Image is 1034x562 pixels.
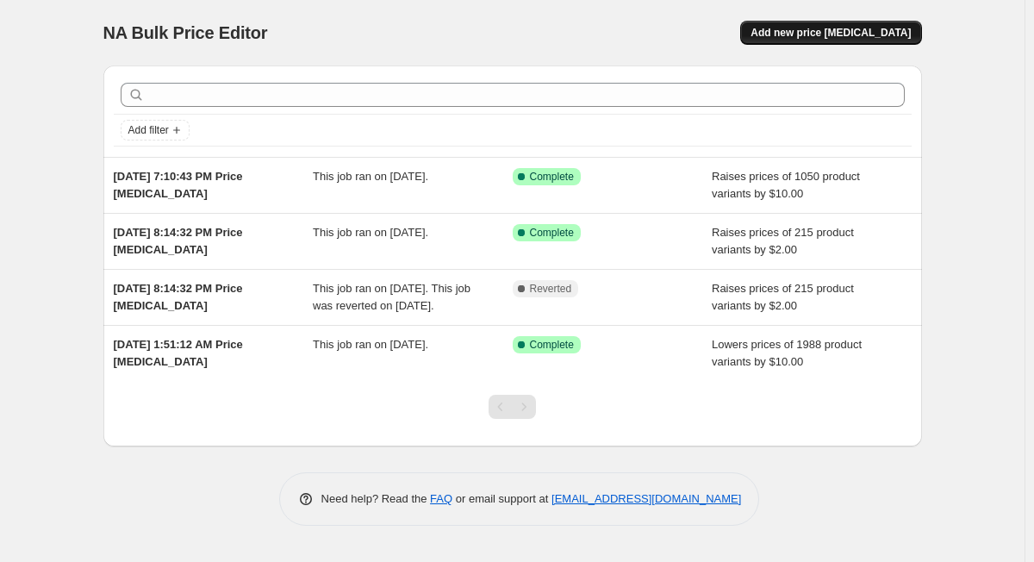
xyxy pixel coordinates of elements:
span: This job ran on [DATE]. [313,338,428,351]
nav: Pagination [489,395,536,419]
span: This job ran on [DATE]. This job was reverted on [DATE]. [313,282,470,312]
span: or email support at [452,492,551,505]
span: Complete [530,226,574,240]
span: Lowers prices of 1988 product variants by $10.00 [712,338,862,368]
button: Add new price [MEDICAL_DATA] [740,21,921,45]
a: FAQ [430,492,452,505]
span: Complete [530,170,574,184]
span: This job ran on [DATE]. [313,226,428,239]
span: Need help? Read the [321,492,431,505]
a: [EMAIL_ADDRESS][DOMAIN_NAME] [551,492,741,505]
span: Raises prices of 1050 product variants by $10.00 [712,170,860,200]
span: Add filter [128,123,169,137]
button: Add filter [121,120,190,140]
span: Complete [530,338,574,352]
span: [DATE] 7:10:43 PM Price [MEDICAL_DATA] [114,170,243,200]
span: [DATE] 8:14:32 PM Price [MEDICAL_DATA] [114,282,243,312]
span: Reverted [530,282,572,296]
span: [DATE] 1:51:12 AM Price [MEDICAL_DATA] [114,338,243,368]
span: NA Bulk Price Editor [103,23,268,42]
span: Add new price [MEDICAL_DATA] [751,26,911,40]
span: Raises prices of 215 product variants by $2.00 [712,282,854,312]
span: This job ran on [DATE]. [313,170,428,183]
span: [DATE] 8:14:32 PM Price [MEDICAL_DATA] [114,226,243,256]
span: Raises prices of 215 product variants by $2.00 [712,226,854,256]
